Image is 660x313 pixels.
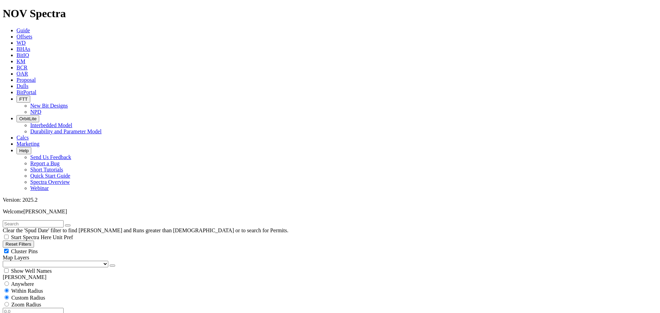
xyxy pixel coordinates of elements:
[23,209,67,214] span: [PERSON_NAME]
[16,77,36,83] a: Proposal
[30,185,49,191] a: Webinar
[30,122,72,128] a: Interbedded Model
[30,160,59,166] a: Report a Bug
[4,235,9,239] input: Start Spectra Here
[11,295,45,301] span: Custom Radius
[16,147,31,154] button: Help
[3,220,64,227] input: Search
[16,89,36,95] a: BitPortal
[16,52,29,58] a: BitIQ
[16,34,32,40] a: Offsets
[16,135,29,141] a: Calcs
[11,234,51,240] span: Start Spectra Here
[3,241,34,248] button: Reset Filters
[19,97,27,102] span: FTT
[16,115,39,122] button: OrbitLite
[11,248,38,254] span: Cluster Pins
[3,227,288,233] span: Clear the 'Spud Date' filter to find [PERSON_NAME] and Runs greater than [DEMOGRAPHIC_DATA] or to...
[16,40,26,46] a: WD
[16,58,25,64] a: KM
[3,255,29,260] span: Map Layers
[16,141,40,147] a: Marketing
[11,268,52,274] span: Show Well Names
[11,281,34,287] span: Anywhere
[11,288,43,294] span: Within Radius
[3,7,657,20] h1: NOV Spectra
[30,173,70,179] a: Quick Start Guide
[16,71,28,77] a: OAR
[3,209,657,215] p: Welcome
[30,109,41,115] a: NPD
[53,234,73,240] span: Unit Pref
[16,96,30,103] button: FTT
[16,65,27,70] a: BCR
[16,27,30,33] a: Guide
[30,179,70,185] a: Spectra Overview
[3,274,657,280] div: [PERSON_NAME]
[30,128,102,134] a: Durability and Parameter Model
[16,46,30,52] a: BHAs
[30,154,71,160] a: Send Us Feedback
[30,167,63,172] a: Short Tutorials
[3,197,657,203] div: Version: 2025.2
[16,83,29,89] a: Dulls
[11,302,41,308] span: Zoom Radius
[19,148,29,153] span: Help
[30,103,68,109] a: New Bit Designs
[19,116,36,121] span: OrbitLite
